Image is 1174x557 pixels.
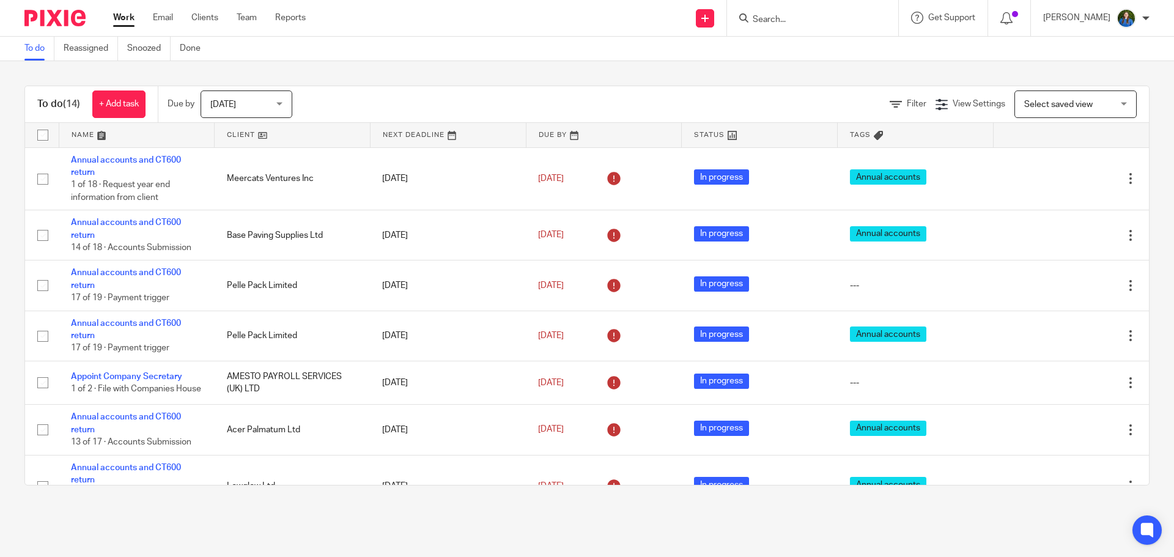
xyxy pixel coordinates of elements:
td: [DATE] [370,147,526,210]
span: Tags [850,131,871,138]
a: Annual accounts and CT600 return [71,268,181,289]
span: [DATE] [210,100,236,109]
a: Annual accounts and CT600 return [71,319,181,340]
span: [DATE] [538,174,564,183]
span: Annual accounts [850,326,926,342]
span: Annual accounts [850,226,926,242]
td: Lowglow Ltd [215,455,371,518]
a: Reports [275,12,306,24]
span: In progress [694,374,749,389]
span: Get Support [928,13,975,22]
span: View Settings [953,100,1005,108]
img: Pixie [24,10,86,26]
span: (14) [63,99,80,109]
span: Annual accounts [850,169,926,185]
a: Appoint Company Secretary [71,372,182,381]
span: [DATE] [538,426,564,434]
a: Snoozed [127,37,171,61]
input: Search [751,15,862,26]
td: [DATE] [370,405,526,455]
img: xxZt8RRI.jpeg [1117,9,1136,28]
p: Due by [168,98,194,110]
td: [DATE] [370,210,526,260]
span: [DATE] [538,482,564,490]
a: Email [153,12,173,24]
div: --- [850,279,981,292]
a: Reassigned [64,37,118,61]
span: In progress [694,477,749,492]
span: 1 of 18 · Request year end information from client [71,180,170,202]
td: Pelle Pack Limited [215,311,371,361]
p: [PERSON_NAME] [1043,12,1110,24]
h1: To do [37,98,80,111]
a: Annual accounts and CT600 return [71,218,181,239]
span: [DATE] [538,331,564,340]
td: AMESTO PAYROLL SERVICES (UK) LTD [215,361,371,404]
span: In progress [694,169,749,185]
a: Annual accounts and CT600 return [71,156,181,177]
span: 13 of 17 · Accounts Submission [71,438,191,446]
span: Annual accounts [850,477,926,492]
span: In progress [694,226,749,242]
span: In progress [694,276,749,292]
td: [DATE] [370,260,526,311]
td: Acer Palmatum Ltd [215,405,371,455]
td: [DATE] [370,361,526,404]
a: Work [113,12,135,24]
a: + Add task [92,90,146,118]
a: To do [24,37,54,61]
td: Meercats Ventures Inc [215,147,371,210]
a: Annual accounts and CT600 return [71,463,181,484]
td: [DATE] [370,455,526,518]
td: Base Paving Supplies Ltd [215,210,371,260]
span: In progress [694,326,749,342]
span: [DATE] [538,231,564,240]
span: Annual accounts [850,421,926,436]
a: Team [237,12,257,24]
span: 17 of 19 · Payment trigger [71,344,169,353]
span: Select saved view [1024,100,1093,109]
td: [DATE] [370,311,526,361]
span: 17 of 19 · Payment trigger [71,293,169,302]
span: [DATE] [538,281,564,290]
a: Annual accounts and CT600 return [71,413,181,433]
span: 1 of 2 · File with Companies House [71,385,201,393]
a: Done [180,37,210,61]
td: Pelle Pack Limited [215,260,371,311]
span: Filter [907,100,926,108]
a: Clients [191,12,218,24]
span: 14 of 18 · Accounts Submission [71,243,191,252]
div: --- [850,377,981,389]
span: [DATE] [538,378,564,387]
span: In progress [694,421,749,436]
